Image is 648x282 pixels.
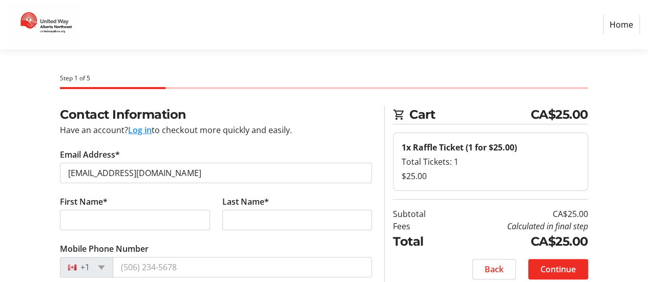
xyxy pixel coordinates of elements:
[485,263,504,275] span: Back
[8,4,81,45] img: United Way Alberta Northwest's Logo
[60,74,588,83] div: Step 1 of 5
[393,220,449,232] td: Fees
[402,156,579,168] div: Total Tickets: 1
[393,208,449,220] td: Subtotal
[60,105,372,124] h2: Contact Information
[449,208,588,220] td: CA$25.00
[531,105,588,124] span: CA$25.00
[540,263,576,275] span: Continue
[113,257,372,277] input: (506) 234-5678
[528,259,588,279] button: Continue
[60,196,108,208] label: First Name*
[60,243,149,255] label: Mobile Phone Number
[472,259,516,279] button: Back
[402,170,579,182] div: $25.00
[60,148,120,161] label: Email Address*
[449,232,588,251] td: CA$25.00
[409,105,531,124] span: Cart
[128,124,152,136] button: Log in
[222,196,269,208] label: Last Name*
[603,15,640,34] a: Home
[393,232,449,251] td: Total
[449,220,588,232] td: Calculated in final step
[60,124,372,136] div: Have an account? to checkout more quickly and easily.
[402,142,517,153] strong: 1x Raffle Ticket (1 for $25.00)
